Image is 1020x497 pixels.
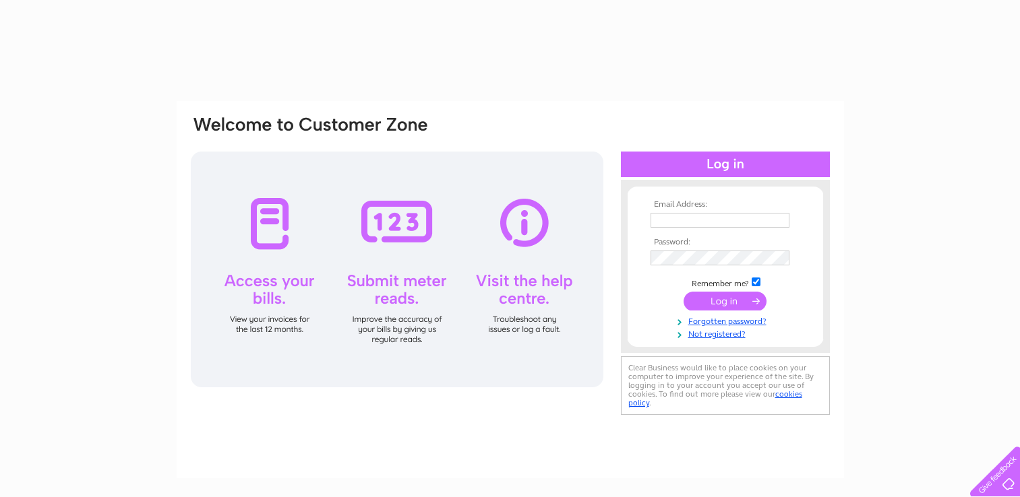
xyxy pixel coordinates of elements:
input: Submit [684,292,767,310]
div: Clear Business would like to place cookies on your computer to improve your experience of the sit... [621,356,830,415]
th: Email Address: [647,200,804,209]
a: cookies policy [628,389,802,407]
th: Password: [647,238,804,247]
a: Forgotten password? [651,314,804,327]
td: Remember me? [647,275,804,289]
a: Not registered? [651,327,804,339]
